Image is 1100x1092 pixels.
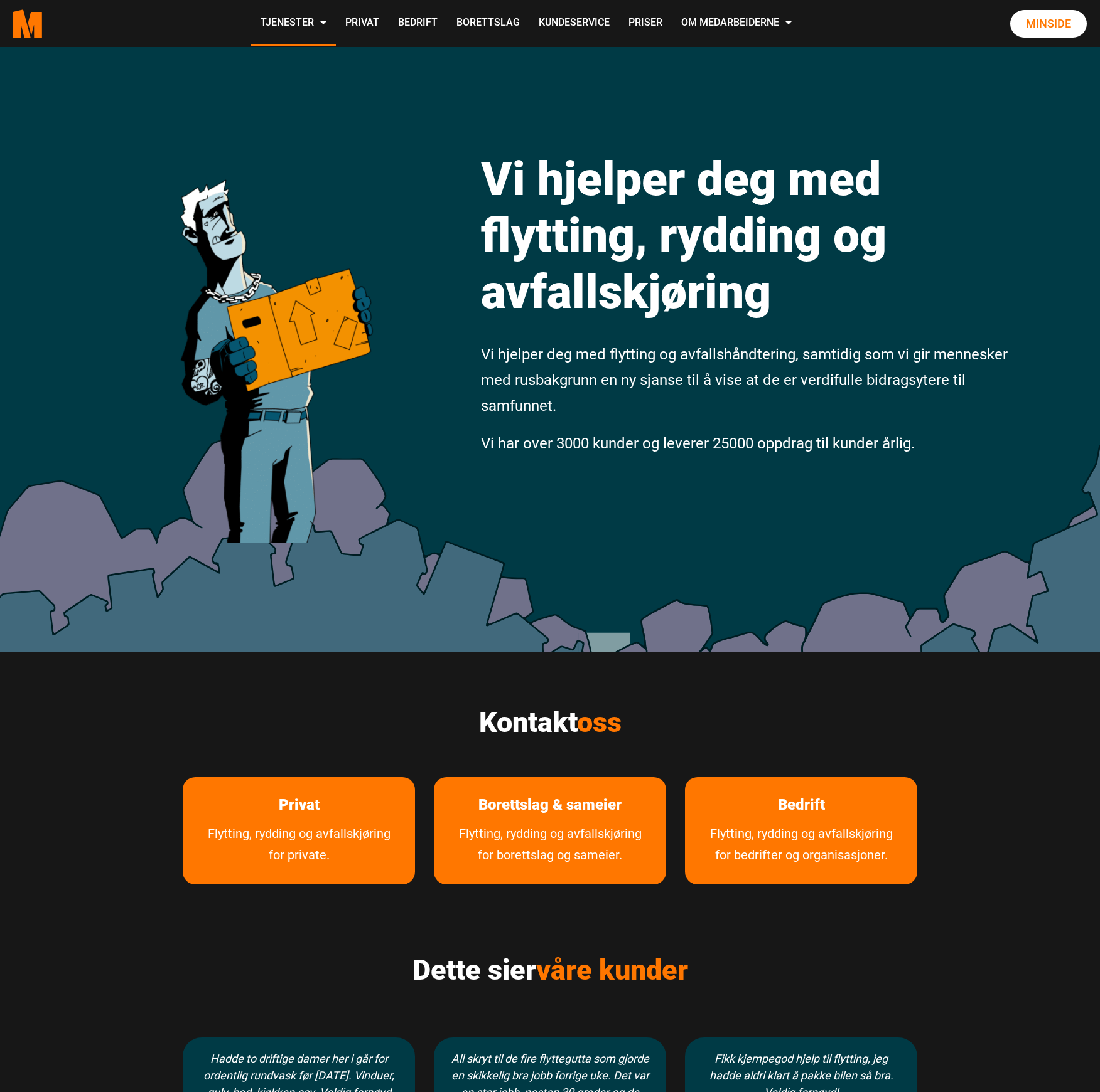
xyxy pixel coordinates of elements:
[167,122,384,543] img: medarbeiderne man icon optimized
[685,823,917,884] a: Tjenester vi tilbyr bedrifter og organisasjoner
[481,151,1011,320] h1: Vi hjelper deg med flytting, rydding og avfallskjøring
[536,953,688,987] span: våre kunder
[759,777,844,833] a: les mer om Bedrift
[529,1,619,46] a: Kundeservice
[619,1,672,46] a: Priser
[183,953,917,987] h2: Dette sier
[251,1,336,46] a: Tjenester
[260,777,338,833] a: les mer om Privat
[672,1,801,46] a: Om Medarbeiderne
[434,823,666,884] a: Tjenester for borettslag og sameier
[183,706,917,739] h2: Kontakt
[183,823,415,884] a: Flytting, rydding og avfallskjøring for private.
[577,706,622,739] span: oss
[447,1,529,46] a: Borettslag
[389,1,447,46] a: Bedrift
[481,346,1008,415] span: Vi hjelper deg med flytting og avfallshåndtering, samtidig som vi gir mennesker med rusbakgrunn e...
[1010,10,1087,38] a: Minside
[336,1,389,46] a: Privat
[460,777,640,833] a: Les mer om Borettslag & sameier
[481,435,915,452] span: Vi har over 3000 kunder og leverer 25000 oppdrag til kunder årlig.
